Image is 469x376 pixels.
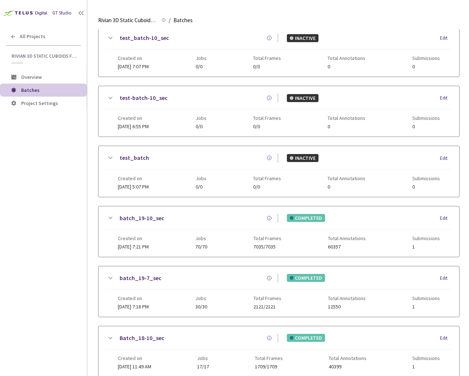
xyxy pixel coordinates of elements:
span: Created on [118,355,151,361]
span: Rivian 3D Static Cuboids fixed[2024-25] [12,53,77,59]
span: Submissions [412,235,440,241]
li: / [169,16,171,25]
span: Submissions [412,55,440,61]
span: Total Annotations [328,175,365,181]
span: 0 [328,184,365,190]
div: test_batch-10_secINACTIVEEditCreated on[DATE] 7:07 PMJobs0/0Total Frames0/0Total Annotations0Subm... [99,26,459,77]
div: COMPLETED [287,334,325,342]
span: Jobs [197,355,209,361]
span: 1 [412,364,440,369]
span: Jobs [196,55,207,61]
span: Total Frames [253,55,281,61]
span: 60357 [328,244,366,250]
span: Submissions [412,115,440,121]
span: Overview [21,74,42,80]
span: [DATE] 7:07 PM [118,63,149,70]
div: Edit [440,215,452,222]
span: 0/0 [253,184,281,190]
span: Total Annotations [329,355,366,361]
span: Submissions [412,355,440,361]
a: test_batch-10_sec [120,33,169,43]
span: Total Frames [253,115,281,121]
div: COMPLETED [287,274,325,282]
span: 12550 [328,304,366,310]
span: Submissions [412,175,440,181]
div: Edit [440,94,452,102]
span: 0/0 [196,64,207,69]
div: Edit [440,155,452,162]
span: Total Frames [253,235,281,241]
div: Edit [440,275,452,282]
span: [DATE] 7:18 PM [118,303,149,310]
span: 0 [328,124,365,129]
span: Rivian 3D Static Cuboids fixed[2024-25] [98,16,157,25]
span: 1 [412,244,440,250]
span: 17/17 [197,364,209,369]
span: Submissions [412,295,440,301]
span: Project Settings [21,100,58,106]
div: GT Studio [52,9,72,17]
span: 1 [412,304,440,310]
div: batch_19-10_secCOMPLETEDEditCreated on[DATE] 7:21 PMJobs70/70Total Frames7035/7035Total Annotatio... [99,206,459,257]
span: Jobs [195,235,207,241]
span: 30/30 [195,304,207,310]
span: 0/0 [196,124,207,129]
span: 0 [412,184,440,190]
span: Total Frames [253,175,281,181]
span: Total Frames [255,355,283,361]
span: 2121/2121 [253,304,281,310]
div: Edit [440,35,452,42]
span: [DATE] 5:07 PM [118,183,149,190]
span: Batches [173,16,193,25]
span: 1709/1709 [255,364,283,369]
span: 0/0 [253,64,281,69]
span: 40399 [329,364,366,369]
span: Jobs [195,295,207,301]
a: test-batch-10_sec [120,93,168,102]
span: Jobs [196,115,207,121]
span: 0/0 [253,124,281,129]
span: 0/0 [196,184,207,190]
span: 0 [412,64,440,69]
div: INACTIVE [287,94,318,102]
div: INACTIVE [287,154,318,162]
span: All Projects [20,33,45,40]
span: Total Annotations [328,115,365,121]
div: COMPLETED [287,214,325,222]
span: [DATE] 7:21 PM [118,243,149,250]
a: batch_19-7_sec [120,274,161,283]
span: Batches [21,87,40,93]
div: test_batchINACTIVEEditCreated on[DATE] 5:07 PMJobs0/0Total Frames0/0Total Annotations0Submissions0 [99,146,459,197]
a: Batch_18-10_sec [120,333,164,343]
span: Total Frames [253,295,281,301]
span: Jobs [196,175,207,181]
span: Total Annotations [328,235,366,241]
div: Edit [440,335,452,342]
span: [DATE] 11:49 AM [118,363,151,370]
a: batch_19-10_sec [120,214,164,223]
div: batch_19-7_secCOMPLETEDEditCreated on[DATE] 7:18 PMJobs30/30Total Frames2121/2121Total Annotation... [99,266,459,317]
span: Created on [118,235,149,241]
a: test_batch [120,153,149,162]
span: Created on [118,115,149,121]
span: Total Annotations [328,55,365,61]
div: test-batch-10_secINACTIVEEditCreated on[DATE] 6:55 PMJobs0/0Total Frames0/0Total Annotations0Subm... [99,86,459,137]
span: Created on [118,175,149,181]
div: INACTIVE [287,34,318,42]
span: Created on [118,295,149,301]
span: 0 [328,64,365,69]
span: 0 [412,124,440,129]
span: 70/70 [195,244,207,250]
span: Total Annotations [328,295,366,301]
span: 7035/7035 [253,244,281,250]
span: [DATE] 6:55 PM [118,123,149,130]
span: Created on [118,55,149,61]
